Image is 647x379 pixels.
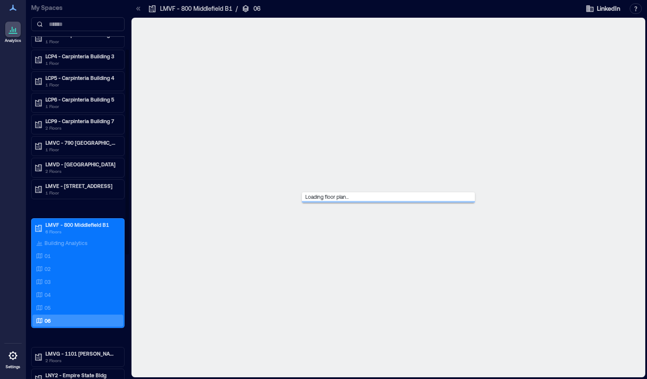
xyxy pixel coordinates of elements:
[45,38,118,45] p: 1 Floor
[45,221,118,228] p: LMVF - 800 Middlefield B1
[302,190,352,203] span: Loading floor plan...
[45,103,118,110] p: 1 Floor
[160,4,232,13] p: LMVF - 800 Middlefield B1
[45,291,51,298] p: 04
[3,345,23,372] a: Settings
[45,118,118,124] p: LCP9 - Carpinteria Building 7
[45,60,118,67] p: 1 Floor
[2,19,24,46] a: Analytics
[45,265,51,272] p: 02
[45,189,118,196] p: 1 Floor
[45,81,118,88] p: 1 Floor
[45,252,51,259] p: 01
[45,372,118,379] p: LNY2 - Empire State Bldg
[6,364,20,369] p: Settings
[45,161,118,168] p: LMVD - [GEOGRAPHIC_DATA]
[45,239,87,246] p: Building Analytics
[45,304,51,311] p: 05
[45,228,118,235] p: 6 Floors
[45,96,118,103] p: LCP6 - Carpinteria Building 5
[236,4,238,13] p: /
[45,317,51,324] p: 06
[583,2,623,16] button: LinkedIn
[45,357,118,364] p: 2 Floors
[253,4,261,13] p: 06
[45,124,118,131] p: 2 Floors
[45,278,51,285] p: 03
[45,74,118,81] p: LCP5 - Carpinteria Building 4
[45,139,118,146] p: LMVC - 790 [GEOGRAPHIC_DATA] B2
[45,182,118,189] p: LMVE - [STREET_ADDRESS]
[45,168,118,175] p: 2 Floors
[597,4,620,13] span: LinkedIn
[45,146,118,153] p: 1 Floor
[45,53,118,60] p: LCP4 - Carpinteria Building 3
[5,38,21,43] p: Analytics
[31,3,125,12] p: My Spaces
[45,350,118,357] p: LMVG - 1101 [PERSON_NAME] B7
